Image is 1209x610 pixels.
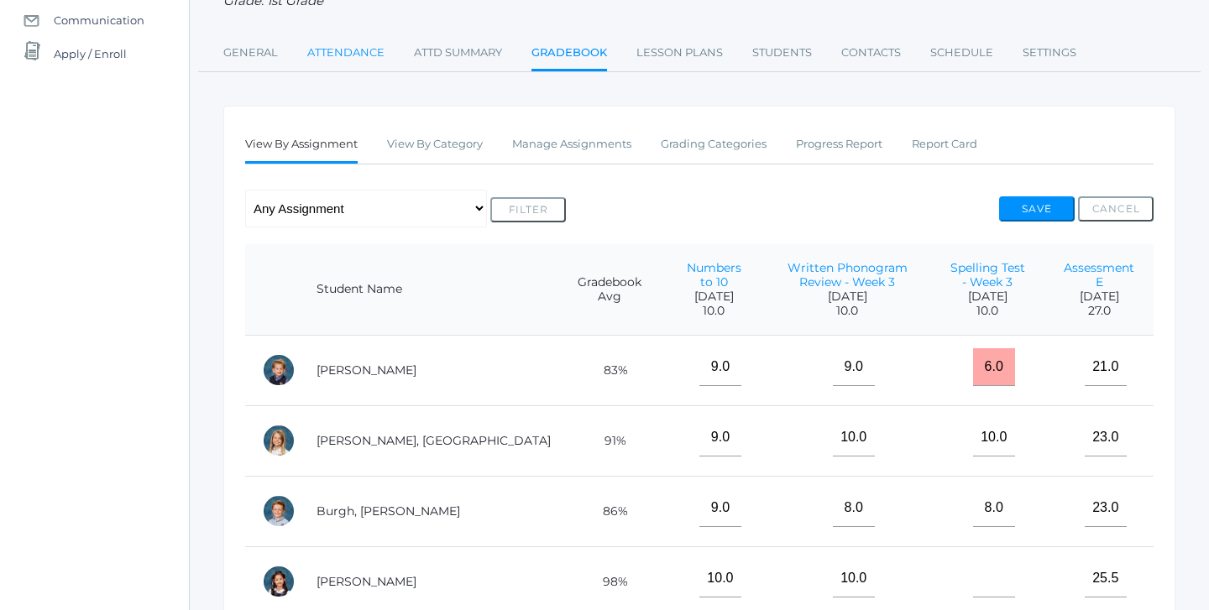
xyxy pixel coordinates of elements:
a: Schedule [930,36,993,70]
a: Spelling Test - Week 3 [950,260,1025,289]
a: Burgh, [PERSON_NAME] [317,503,460,519]
a: Settings [1023,36,1076,70]
span: 10.0 [947,304,1028,318]
th: Student Name [300,244,555,336]
td: 91% [555,405,663,476]
div: Gibson Burgh [262,494,296,528]
a: [PERSON_NAME], [GEOGRAPHIC_DATA] [317,433,551,448]
a: Contacts [841,36,901,70]
a: Lesson Plans [636,36,723,70]
a: [PERSON_NAME] [317,362,416,378]
button: Cancel [1078,196,1154,222]
span: 10.0 [782,304,913,318]
a: Report Card [912,128,977,161]
span: Apply / Enroll [54,37,127,70]
span: [DATE] [782,289,913,304]
div: Isla Armstrong [262,424,296,457]
div: Whitney Chea [262,565,296,598]
a: View By Category [387,128,483,161]
a: Numbers to 10 [687,260,741,289]
button: Save [999,196,1075,222]
a: Students [752,36,812,70]
th: Gradebook Avg [555,244,663,336]
a: Written Phonogram Review - Week 3 [788,260,908,289]
td: 83% [555,335,663,405]
a: Attendance [307,36,385,70]
a: Manage Assignments [512,128,631,161]
span: [DATE] [947,289,1028,304]
a: Attd Summary [414,36,502,70]
a: Grading Categories [661,128,767,161]
span: Communication [54,3,144,37]
a: Progress Report [796,128,882,161]
a: [PERSON_NAME] [317,574,416,589]
div: Nolan Alstot [262,353,296,387]
a: View By Assignment [245,128,358,164]
span: 27.0 [1062,304,1137,318]
a: Assessment E [1064,260,1134,289]
a: Gradebook [531,36,607,72]
span: [DATE] [1062,289,1137,304]
td: 86% [555,476,663,546]
span: [DATE] [680,289,747,304]
span: 10.0 [680,304,747,318]
a: General [223,36,278,70]
button: Filter [490,197,566,222]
